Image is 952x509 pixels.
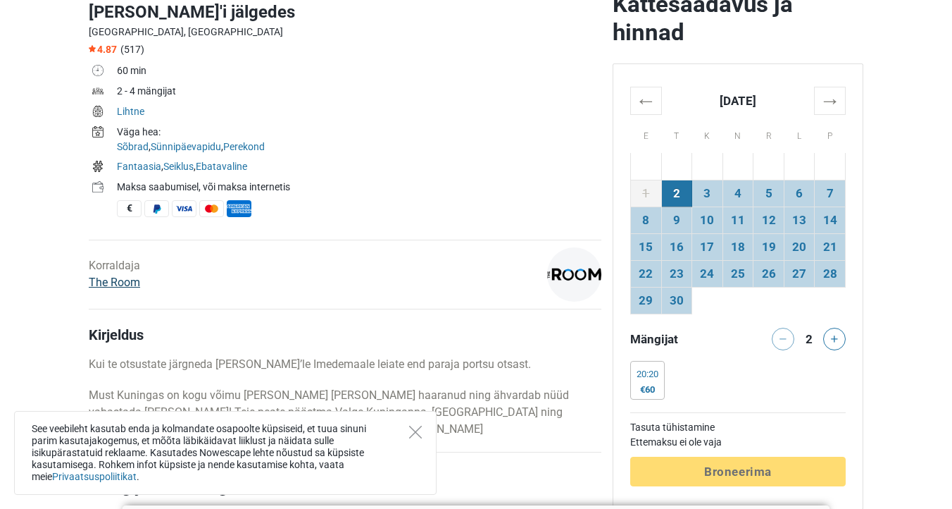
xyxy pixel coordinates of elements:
[753,180,784,207] td: 5
[753,207,784,233] td: 12
[661,287,692,314] td: 30
[692,180,723,207] td: 3
[692,260,723,287] td: 24
[196,161,247,172] a: Ebatavaline
[172,200,196,217] span: Visa
[117,180,601,195] div: Maksa saabumisel, või maksa internetis
[722,260,753,287] td: 25
[630,420,846,435] td: Tasuta tühistamine
[117,82,601,103] td: 2 - 4 mängijat
[547,247,601,302] img: 1c9ac0159c94d8d0l.png
[784,260,815,287] td: 27
[815,180,846,207] td: 7
[661,87,815,114] th: [DATE]
[631,87,662,114] th: ←
[630,435,846,450] td: Ettemaksu ei ole vaja
[89,45,96,52] img: Star
[753,233,784,260] td: 19
[117,62,601,82] td: 60 min
[409,426,422,439] button: Close
[661,260,692,287] td: 23
[117,158,601,178] td: , ,
[784,114,815,153] th: L
[722,207,753,233] td: 11
[14,411,437,495] div: See veebileht kasutab enda ja kolmandate osapoolte küpsiseid, et tuua sinuni parim kasutajakogemu...
[52,471,137,482] a: Privaatsuspoliitikat
[631,207,662,233] td: 8
[89,25,601,39] div: [GEOGRAPHIC_DATA], [GEOGRAPHIC_DATA]
[815,207,846,233] td: 14
[722,114,753,153] th: N
[163,161,194,172] a: Seiklus
[753,114,784,153] th: R
[753,260,784,287] td: 26
[117,125,601,140] div: Väga hea:
[89,356,601,373] p: Kui te otsustate järgneda [PERSON_NAME]’le Imedemaale leiate end paraja portsu otsast.
[631,287,662,314] td: 29
[801,328,818,348] div: 2
[120,44,144,55] span: (517)
[227,200,251,217] span: American Express
[661,233,692,260] td: 16
[661,180,692,207] td: 2
[89,276,140,289] a: The Room
[117,200,142,217] span: Sularaha
[223,141,265,152] a: Perekond
[89,326,601,343] h4: Kirjeldus
[784,207,815,233] td: 13
[89,387,601,438] p: Must Kuningas on kogu võimu [PERSON_NAME] [PERSON_NAME] haaranud ning ähvardab nüüd vabastada [PE...
[815,260,846,287] td: 28
[117,106,144,117] a: Lihtne
[722,233,753,260] td: 18
[661,114,692,153] th: T
[631,233,662,260] td: 15
[631,260,662,287] td: 22
[89,44,117,55] span: 4.87
[784,180,815,207] td: 6
[117,161,161,172] a: Fantaasia
[117,141,149,152] a: Sõbrad
[784,233,815,260] td: 20
[637,384,658,395] div: €60
[117,123,601,158] td: , ,
[692,207,723,233] td: 10
[637,369,658,380] div: 20:20
[692,114,723,153] th: K
[89,257,140,291] div: Korraldaja
[199,200,224,217] span: MasterCard
[631,180,662,207] td: 1
[722,180,753,207] td: 4
[144,200,169,217] span: PayPal
[815,114,846,153] th: P
[631,114,662,153] th: E
[815,233,846,260] td: 21
[815,87,846,114] th: →
[151,141,221,152] a: Sünnipäevapidu
[625,328,738,350] div: Mängijat
[692,233,723,260] td: 17
[661,207,692,233] td: 9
